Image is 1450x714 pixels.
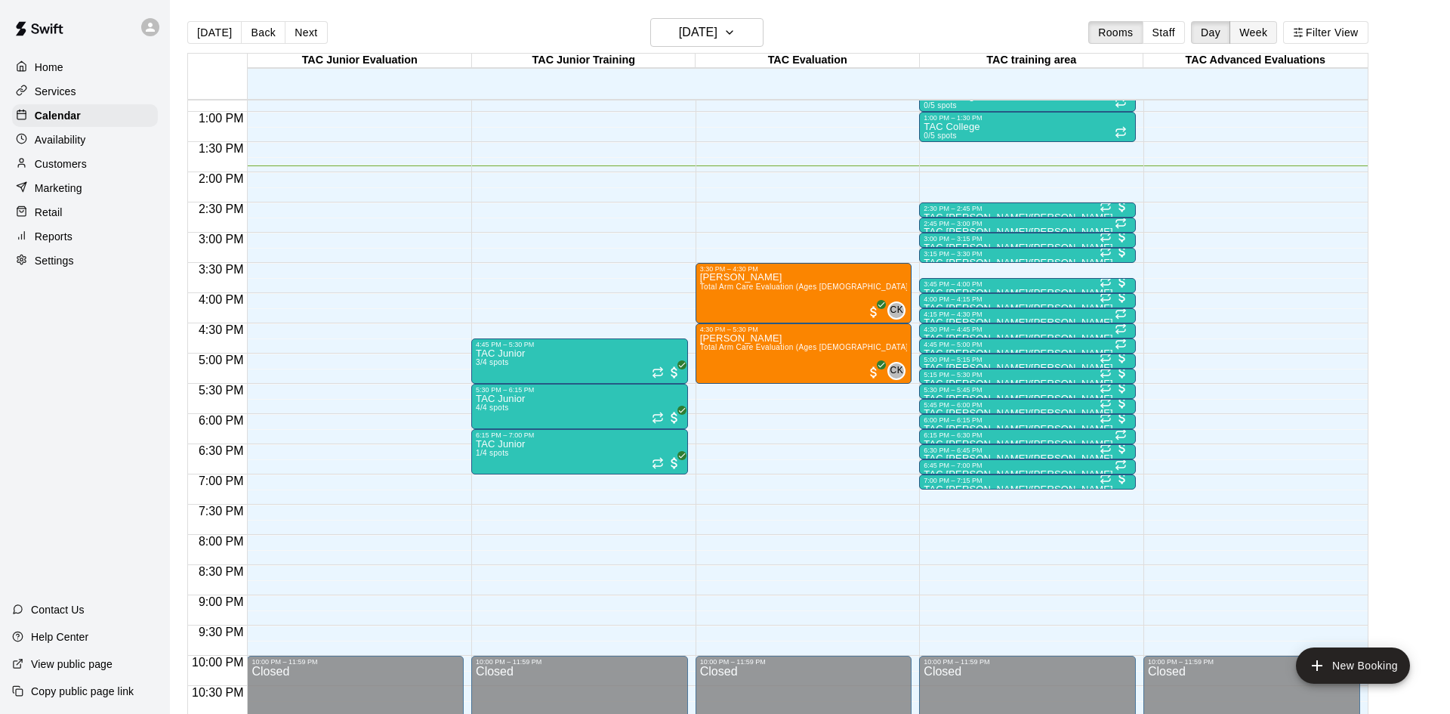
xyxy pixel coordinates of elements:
div: 5:00 PM – 5:15 PM [924,356,1131,363]
div: 6:15 PM – 7:00 PM [476,431,683,439]
div: 4:30 PM – 5:30 PM [700,326,908,333]
span: All customers have paid [1115,395,1130,410]
div: 5:30 PM – 5:45 PM: TAC Tom/Mike [919,384,1136,399]
a: Retail [12,201,158,224]
a: Services [12,80,158,103]
button: Next [285,21,327,44]
div: 3:00 PM – 3:15 PM [924,235,1131,243]
span: 9:00 PM [195,595,248,608]
div: 5:45 PM – 6:00 PM [924,401,1131,409]
span: Recurring event [1100,276,1112,288]
a: Marketing [12,177,158,199]
span: 1:30 PM [195,142,248,155]
span: 5:30 PM [195,384,248,397]
div: 3:45 PM – 4:00 PM [924,280,1131,288]
div: 6:30 PM – 6:45 PM: TAC Todd/Brad [919,444,1136,459]
div: TAC training area [920,54,1144,68]
span: 10:30 PM [188,686,247,699]
span: Recurring event [1100,246,1112,258]
span: 8:00 PM [195,535,248,548]
p: Help Center [31,629,88,644]
div: 4:00 PM – 4:15 PM: TAC Tom/Mike [919,293,1136,308]
span: 7:30 PM [195,505,248,518]
a: Home [12,56,158,79]
span: 4:00 PM [195,293,248,306]
p: Retail [35,205,63,220]
div: Collin Kiernan [887,362,905,380]
div: 4:15 PM – 4:30 PM: TAC Tom/Mike [919,308,1136,323]
button: Rooms [1088,21,1143,44]
a: Customers [12,153,158,175]
div: 1:00 PM – 1:30 PM [924,114,1131,122]
div: 10:00 PM – 11:59 PM [1148,658,1356,666]
span: Recurring event [1115,338,1127,350]
div: 6:30 PM – 6:45 PM [924,447,1131,454]
div: 5:15 PM – 5:30 PM [924,371,1131,379]
div: TAC Junior Evaluation [248,54,472,68]
span: 3/4 spots filled [476,358,509,366]
div: 7:00 PM – 7:15 PM [924,477,1131,484]
p: Contact Us [31,602,85,617]
div: 4:15 PM – 4:30 PM [924,311,1131,318]
span: All customers have paid [1115,440,1130,456]
div: 6:45 PM – 7:00 PM [924,462,1131,469]
p: Copy public page link [31,684,134,699]
button: add [1296,648,1410,684]
div: 5:00 PM – 5:15 PM: TAC Tom/Mike [919,354,1136,369]
button: [DATE] [187,21,242,44]
span: 5:00 PM [195,354,248,366]
div: 1:00 PM – 1:30 PM: TAC College [919,112,1136,142]
span: Collin Kiernan [893,301,905,320]
span: All customers have paid [1115,365,1130,380]
span: Recurring event [1115,428,1127,440]
span: 0/5 spots filled [924,131,957,140]
span: 9:30 PM [195,626,248,638]
button: [DATE] [650,18,764,47]
div: 2:30 PM – 2:45 PM [924,205,1131,212]
p: Calendar [35,108,81,123]
div: 5:30 PM – 5:45 PM [924,386,1131,394]
a: Settings [12,249,158,272]
div: 3:45 PM – 4:00 PM: TAC Tom/Mike [919,278,1136,293]
div: 6:15 PM – 6:30 PM: TAC Todd/Brad [919,429,1136,444]
span: All customers have paid [1115,380,1130,395]
p: Settings [35,253,74,268]
span: All customers have paid [667,365,682,380]
span: CK [890,363,903,379]
span: All customers have paid [866,304,881,320]
span: Recurring event [1115,96,1127,108]
span: 8:30 PM [195,565,248,578]
span: Recurring event [1100,472,1112,484]
a: Availability [12,128,158,151]
div: 4:30 PM – 4:45 PM [924,326,1131,333]
span: 4/4 spots filled [476,403,509,412]
div: 4:30 PM – 4:45 PM: TAC Tom/Mike [919,323,1136,338]
div: 6:15 PM – 6:30 PM [924,431,1131,439]
div: 6:00 PM – 6:15 PM: TAC Todd/Brad [919,414,1136,429]
a: Calendar [12,104,158,127]
div: 10:00 PM – 11:59 PM [251,658,459,666]
span: All customers have paid [1115,274,1130,289]
button: Staff [1143,21,1186,44]
div: 3:30 PM – 4:30 PM: Total Arm Care Evaluation (Ages 13+) [696,263,912,323]
span: All customers have paid [1115,229,1130,244]
span: Total Arm Care Evaluation (Ages [DEMOGRAPHIC_DATA]+) [700,343,916,351]
p: Reports [35,229,72,244]
div: 4:00 PM – 4:15 PM [924,295,1131,303]
div: 6:45 PM – 7:00 PM: TAC Todd/Brad [919,459,1136,474]
span: Recurring event [652,457,664,469]
div: 5:30 PM – 6:15 PM: TAC Junior [471,384,688,429]
div: 4:45 PM – 5:30 PM [476,341,683,348]
div: 5:45 PM – 6:00 PM: TAC Todd/Brad [919,399,1136,414]
a: Reports [12,225,158,248]
p: Services [35,84,76,99]
span: 10:00 PM [188,656,247,669]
